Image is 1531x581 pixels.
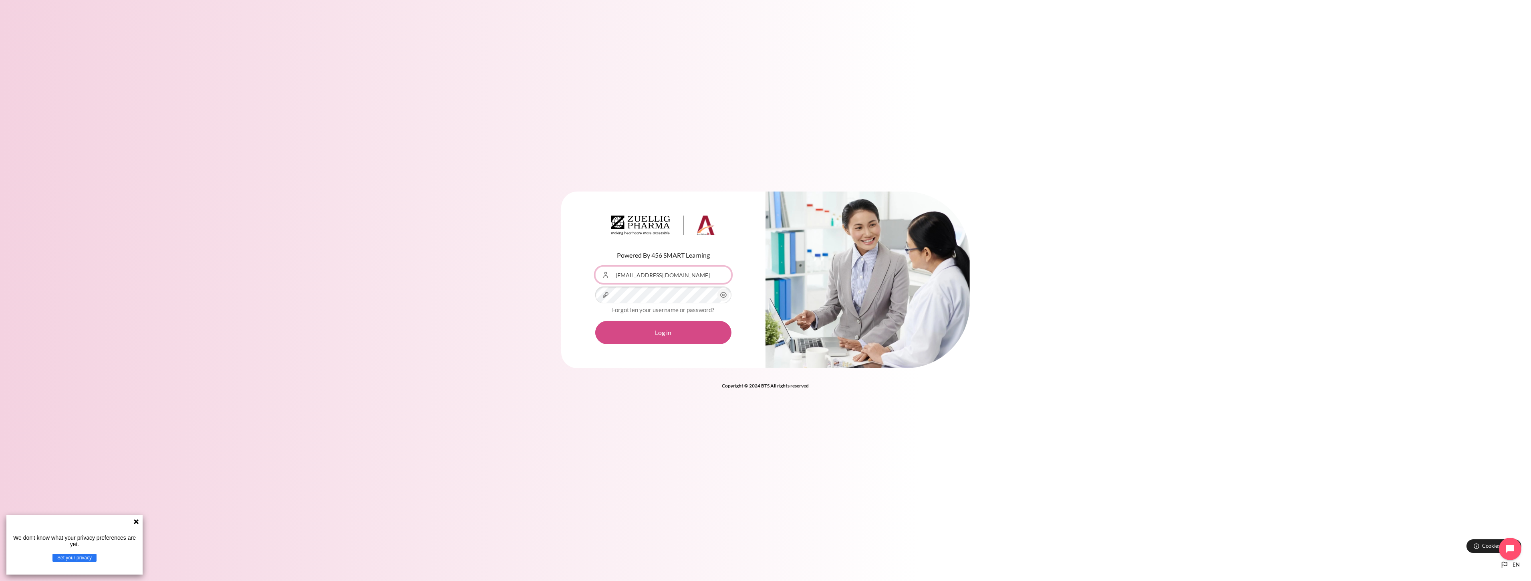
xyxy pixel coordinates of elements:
[595,266,731,283] input: Username or Email Address
[595,250,731,260] p: Powered By 456 SMART Learning
[1467,539,1521,553] button: Cookies notice
[1482,542,1515,550] span: Cookies notice
[10,535,139,547] p: We don't know what your privacy preferences are yet.
[612,306,715,313] a: Forgotten your username or password?
[1513,561,1520,569] span: en
[1497,557,1523,573] button: Languages
[595,321,731,344] button: Log in
[52,554,97,562] button: Set your privacy
[722,383,809,389] strong: Copyright © 2024 BTS All rights reserved
[611,216,715,239] a: Architeck
[611,216,715,236] img: Architeck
